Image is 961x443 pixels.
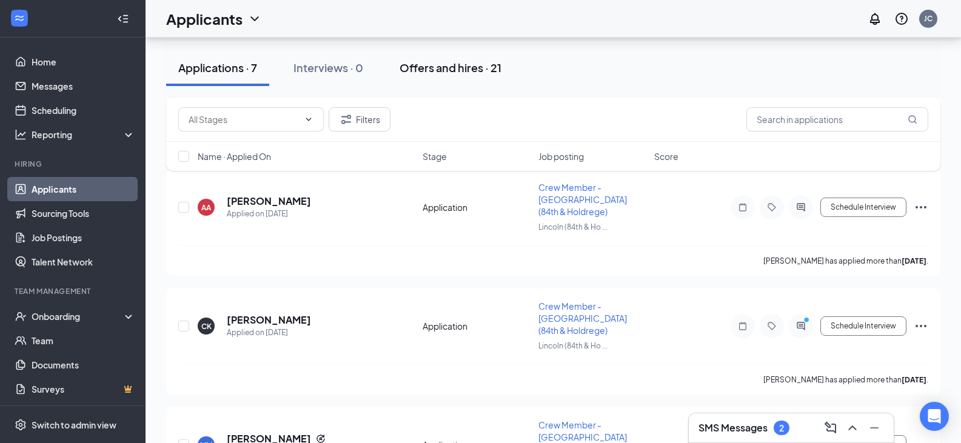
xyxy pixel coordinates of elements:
div: Application [423,201,531,213]
a: Sourcing Tools [32,201,135,225]
h5: [PERSON_NAME] [227,195,311,208]
span: Job posting [538,150,584,162]
span: Stage [423,150,447,162]
svg: Note [735,202,750,212]
svg: Minimize [867,421,882,435]
a: SurveysCrown [32,377,135,401]
div: Application [423,320,531,332]
span: Lincoln (84th & Ho ... [538,222,608,231]
a: Talent Network [32,250,135,274]
div: Reporting [32,128,136,141]
svg: Settings [15,419,27,431]
div: Offers and hires · 21 [400,60,501,75]
svg: Note [735,321,750,331]
div: Hiring [15,159,133,169]
h1: Applicants [166,8,243,29]
div: Applied on [DATE] [227,208,311,220]
svg: Analysis [15,128,27,141]
a: Applicants [32,177,135,201]
div: JC [924,13,933,24]
div: 2 [779,423,784,433]
b: [DATE] [902,256,926,265]
a: Home [32,50,135,74]
div: Applied on [DATE] [227,327,311,339]
h5: [PERSON_NAME] [227,313,311,327]
p: [PERSON_NAME] has applied more than . [763,375,928,385]
svg: ChevronUp [845,421,860,435]
input: All Stages [189,113,299,126]
svg: Tag [765,321,779,331]
a: Job Postings [32,225,135,250]
div: Team Management [15,286,133,296]
p: [PERSON_NAME] has applied more than . [763,256,928,266]
b: [DATE] [902,375,926,384]
svg: Tag [765,202,779,212]
div: AA [201,202,211,213]
svg: Collapse [117,13,129,25]
svg: ChevronDown [304,115,313,124]
span: Crew Member - [GEOGRAPHIC_DATA] (84th & Holdrege) [538,301,627,336]
button: Minimize [865,418,884,438]
svg: ComposeMessage [823,421,838,435]
svg: WorkstreamLogo [13,12,25,24]
a: Team [32,328,135,353]
div: Switch to admin view [32,419,116,431]
a: Documents [32,353,135,377]
svg: ActiveChat [794,321,808,331]
svg: Ellipses [914,200,928,215]
div: Onboarding [32,310,125,322]
button: ComposeMessage [821,418,840,438]
div: Interviews · 0 [293,60,363,75]
button: ChevronUp [843,418,862,438]
svg: Ellipses [914,319,928,333]
svg: ChevronDown [247,12,262,26]
svg: QuestionInfo [894,12,909,26]
svg: UserCheck [15,310,27,322]
div: Open Intercom Messenger [920,402,949,431]
button: Schedule Interview [820,316,906,336]
svg: MagnifyingGlass [908,115,917,124]
svg: Notifications [868,12,882,26]
button: Filter Filters [329,107,390,132]
button: Schedule Interview [820,198,906,217]
input: Search in applications [746,107,928,132]
span: Crew Member - [GEOGRAPHIC_DATA] (84th & Holdrege) [538,182,627,217]
svg: ActiveChat [794,202,808,212]
h3: SMS Messages [698,421,768,435]
svg: Filter [339,112,353,127]
svg: PrimaryDot [801,316,815,326]
span: Score [654,150,678,162]
a: Scheduling [32,98,135,122]
div: Applications · 7 [178,60,257,75]
a: Messages [32,74,135,98]
span: Name · Applied On [198,150,271,162]
div: CK [201,321,212,331]
span: Lincoln (84th & Ho ... [538,341,608,350]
